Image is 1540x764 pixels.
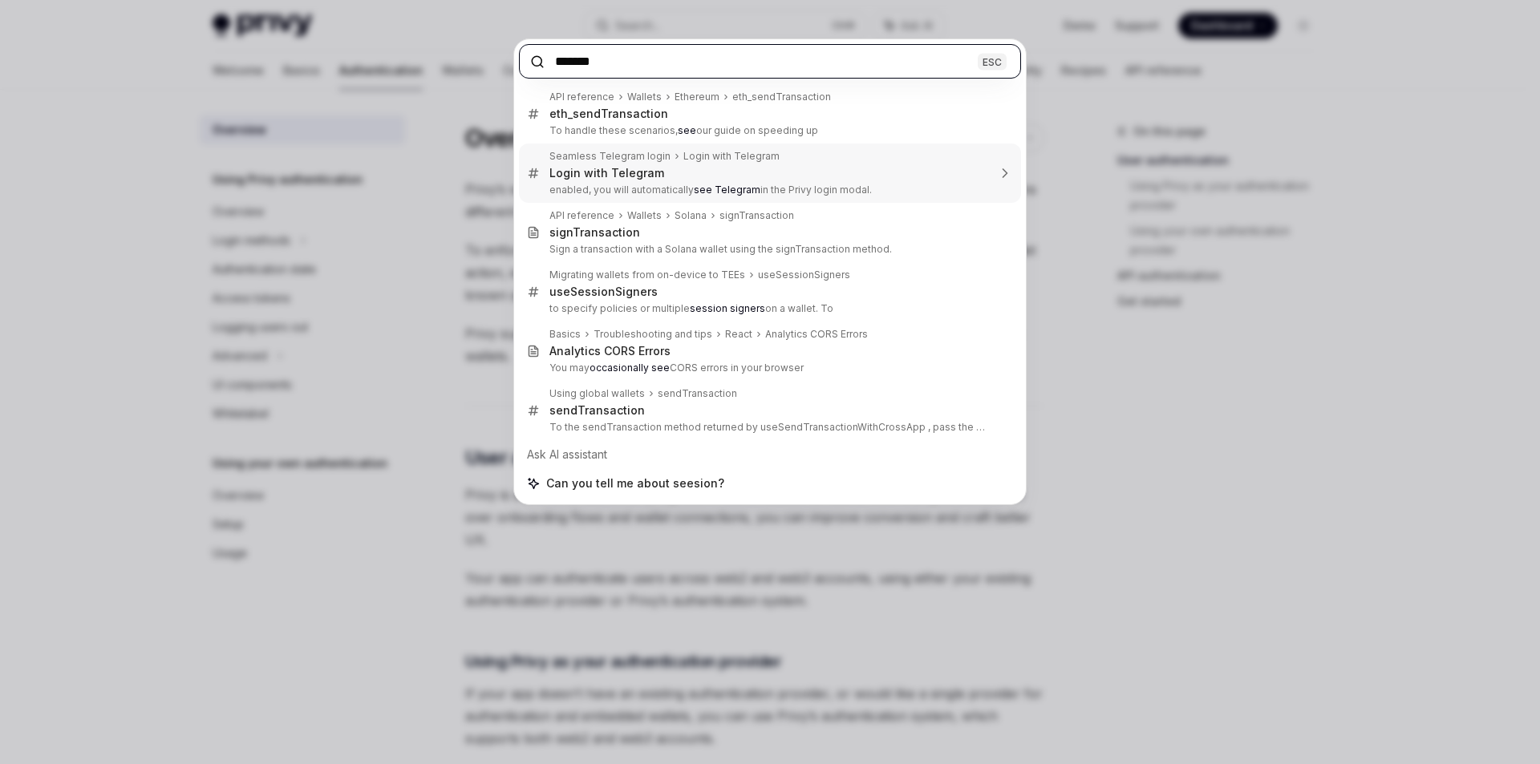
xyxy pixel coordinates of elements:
div: API reference [549,91,614,103]
div: useSessionSigners [549,285,658,299]
div: Using global wallets [549,387,645,400]
div: Wallets [627,209,662,222]
div: Login with Telegram [549,166,664,180]
div: Basics [549,328,581,341]
div: React [725,328,752,341]
div: Solana [675,209,707,222]
p: enabled, you will automatically in the Privy login modal. [549,184,987,196]
div: Ethereum [675,91,719,103]
div: Login with Telegram [683,150,780,163]
b: occasionally see [590,362,670,374]
div: sendTransaction [549,403,645,418]
div: Troubleshooting and tips [594,328,712,341]
div: Analytics CORS Errors [765,328,868,341]
div: signTransaction [549,225,640,240]
div: Wallets [627,91,662,103]
b: session signers [690,302,765,314]
p: You may CORS errors in your browser [549,362,987,374]
p: To the sendTransaction method returned by useSendTransactionWithCrossApp , pass the following parame [549,421,987,434]
p: to specify policies or multiple on a wallet. To [549,302,987,315]
b: see [678,124,696,136]
div: sendTransaction [658,387,737,400]
div: API reference [549,209,614,222]
div: Analytics CORS Errors [549,344,671,358]
div: Seamless Telegram login [549,150,671,163]
p: To handle these scenarios, our guide on speeding up [549,124,987,137]
span: Can you tell me about seesion? [546,475,724,491]
p: Sign a transaction with a Solana wallet using the signTransaction method. [549,243,987,256]
div: Ask AI assistant [519,440,1021,469]
div: eth_sendTransaction [732,91,831,103]
div: signTransaction [719,209,794,222]
div: eth_sendTransaction [549,107,668,121]
div: useSessionSigners [758,269,850,281]
b: see Telegram [694,184,760,196]
div: Migrating wallets from on-device to TEEs [549,269,745,281]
